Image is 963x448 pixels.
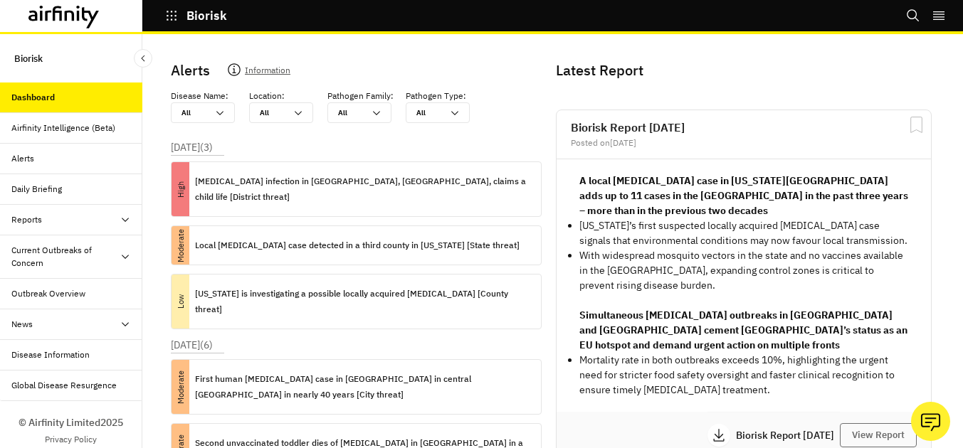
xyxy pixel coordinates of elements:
p: High [154,181,208,198]
button: Close Sidebar [134,49,152,68]
p: First human [MEDICAL_DATA] case in [GEOGRAPHIC_DATA] in central [GEOGRAPHIC_DATA] in nearly 40 ye... [195,371,530,402]
p: Moderate [154,378,208,396]
div: Global Disease Resurgence [11,379,117,392]
p: Biorisk [186,9,227,22]
p: With widespread mosquito vectors in the state and no vaccines available in the [GEOGRAPHIC_DATA],... [579,248,909,293]
p: [DATE] ( 3 ) [171,140,213,155]
button: Biorisk [165,4,227,28]
div: Daily Briefing [11,183,62,196]
p: Local [MEDICAL_DATA] case detected in a third county in [US_STATE] [State threat] [195,238,520,253]
div: Outbreak Overview [11,287,85,300]
p: [MEDICAL_DATA] infection in [GEOGRAPHIC_DATA], [GEOGRAPHIC_DATA], claims a child life [District t... [195,174,530,205]
p: [US_STATE]’s first suspected locally acquired [MEDICAL_DATA] case signals that environmental cond... [579,218,909,248]
h2: Biorisk Report [DATE] [571,122,917,133]
div: Current Outbreaks of Concern [11,244,120,270]
div: Alerts [11,152,34,165]
p: Low [154,293,208,311]
p: Disease Name : [171,90,228,102]
div: Airfinity Intelligence (Beta) [11,122,115,134]
p: Alerts [171,60,210,81]
div: Dashboard [11,91,55,104]
p: Information [245,63,290,82]
p: Location : [249,90,285,102]
p: Pathogen Family : [327,90,394,102]
strong: A local [MEDICAL_DATA] case in [US_STATE][GEOGRAPHIC_DATA] adds up to 11 cases in the [GEOGRAPHIC... [579,174,908,217]
p: Latest Report [556,60,930,81]
p: © Airfinity Limited 2025 [19,415,123,430]
a: Privacy Policy [45,433,97,446]
p: Mortality rate in both outbreaks exceeds 10%, highlighting the urgent need for stricter food safe... [579,353,909,398]
p: [US_STATE] is investigating a possible locally acquired [MEDICAL_DATA] [County threat] [195,286,530,317]
p: [DATE] ( 6 ) [171,338,213,353]
button: Ask our analysts [911,402,950,441]
p: Biorisk [14,46,43,71]
button: Search [906,4,920,28]
p: Biorisk Report [DATE] [736,430,840,440]
button: View Report [840,423,917,447]
div: News [11,318,33,331]
p: Moderate [162,237,200,255]
div: Reports [11,213,42,226]
strong: Simultaneous [MEDICAL_DATA] outbreaks in [GEOGRAPHIC_DATA] and [GEOGRAPHIC_DATA] cement [GEOGRAPH... [579,309,907,351]
svg: Bookmark Report [907,116,925,134]
p: Pathogen Type : [406,90,466,102]
div: Posted on [DATE] [571,139,917,147]
div: Disease Information [11,348,90,361]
